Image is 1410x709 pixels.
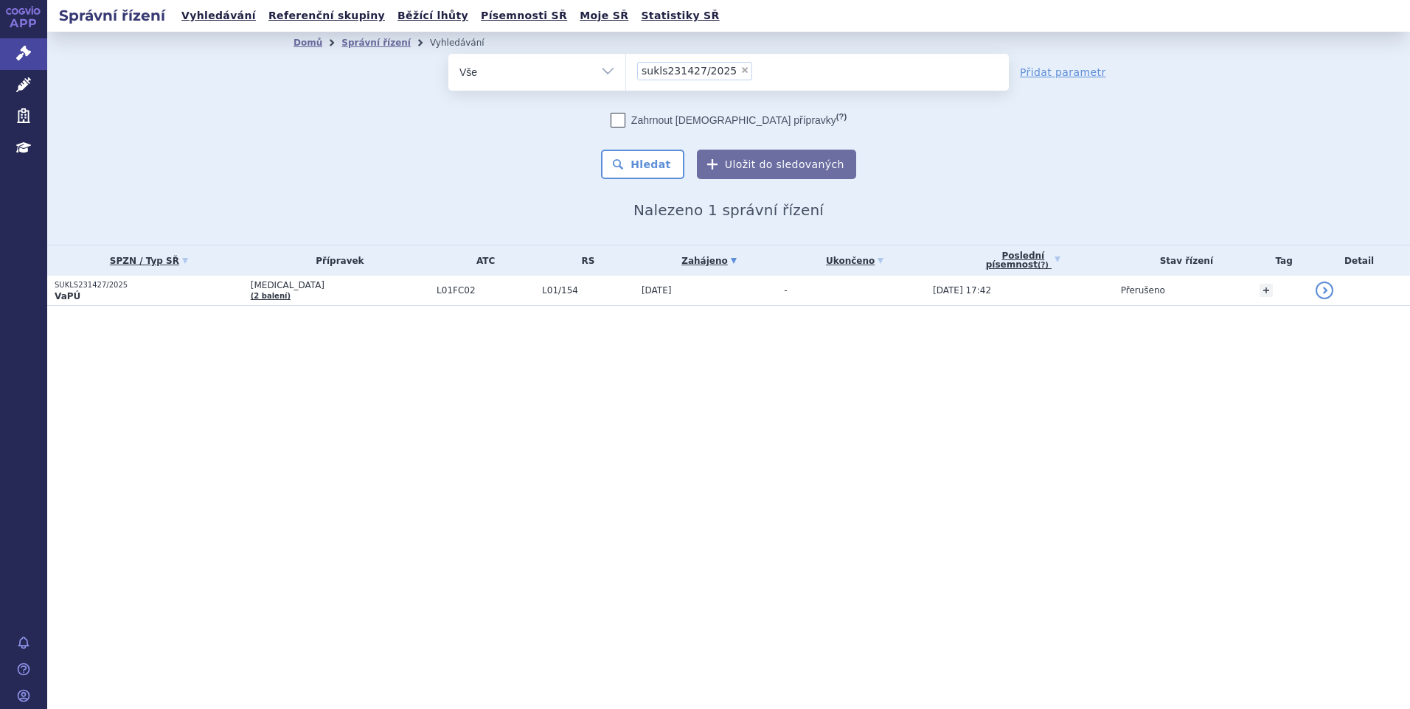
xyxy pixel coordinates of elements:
p: SUKLS231427/2025 [55,280,243,290]
a: Písemnosti SŘ [476,6,572,26]
input: sukls231427/2025 [757,61,765,80]
a: Běžící lhůty [393,6,473,26]
a: Moje SŘ [575,6,633,26]
button: Uložit do sledovaných [697,150,856,179]
span: × [740,66,749,74]
button: Hledat [601,150,684,179]
a: (2 balení) [251,292,291,300]
a: + [1260,284,1273,297]
a: detail [1316,282,1333,299]
th: RS [535,245,634,276]
th: Stav řízení [1114,245,1252,276]
label: Zahrnout [DEMOGRAPHIC_DATA] přípravky [611,113,847,128]
span: Nalezeno 1 správní řízení [633,201,824,219]
abbr: (?) [836,112,847,122]
a: Poslednípísemnost(?) [933,245,1114,276]
a: Statistiky SŘ [636,6,723,26]
h2: Správní řízení [47,5,177,26]
th: ATC [429,245,535,276]
a: Domů [294,38,322,48]
li: Vyhledávání [430,32,504,54]
a: Ukončeno [784,251,925,271]
th: Přípravek [243,245,429,276]
span: [DATE] 17:42 [933,285,991,296]
a: SPZN / Typ SŘ [55,251,243,271]
span: - [784,285,787,296]
span: sukls231427/2025 [642,66,737,76]
strong: VaPÚ [55,291,80,301]
a: Referenční skupiny [264,6,389,26]
a: Vyhledávání [177,6,260,26]
span: L01FC02 [437,285,535,296]
abbr: (?) [1038,261,1049,270]
span: Přerušeno [1121,285,1165,296]
span: [MEDICAL_DATA] [251,280,429,290]
span: L01/154 [542,285,634,296]
span: [DATE] [642,285,672,296]
a: Zahájeno [642,251,777,271]
th: Tag [1252,245,1308,276]
a: Správní řízení [341,38,411,48]
th: Detail [1308,245,1410,276]
a: Přidat parametr [1020,65,1106,80]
